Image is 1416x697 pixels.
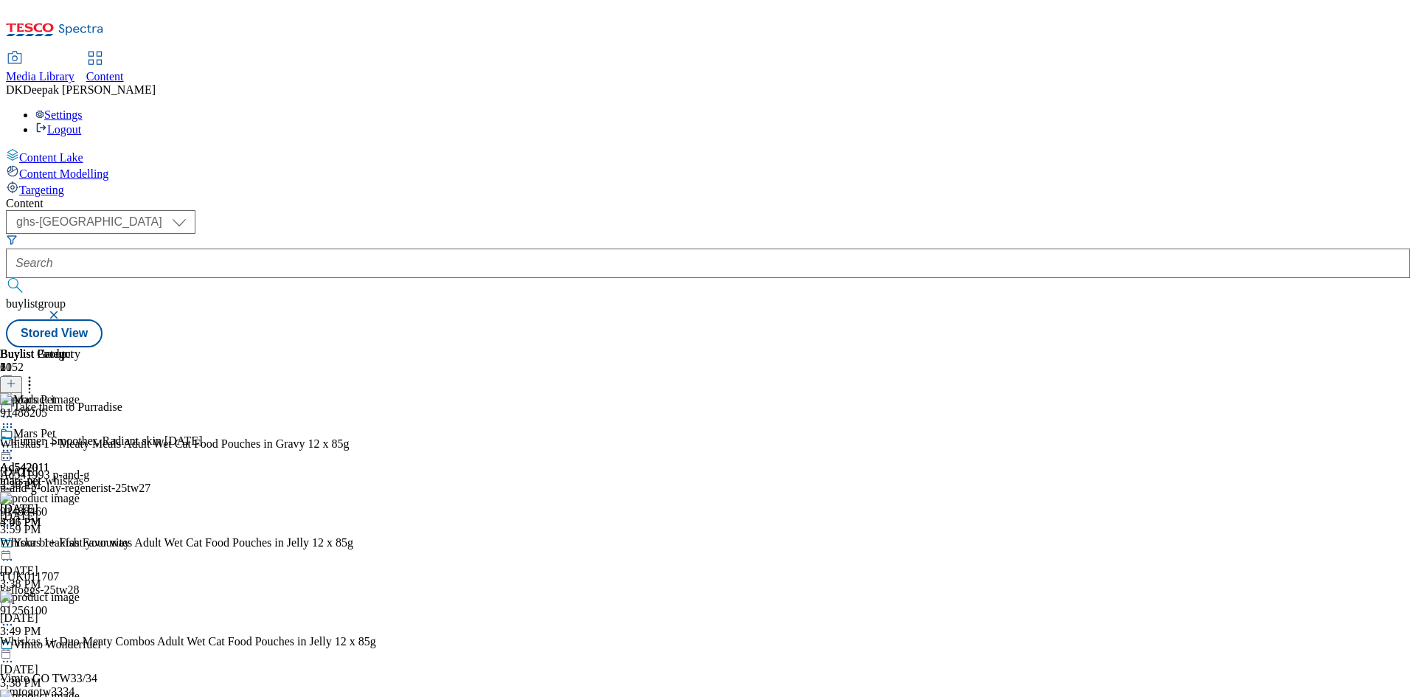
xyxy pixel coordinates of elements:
[6,319,103,347] button: Stored View
[6,197,1410,210] div: Content
[35,123,81,136] a: Logout
[6,297,66,310] span: buylistgroup
[35,108,83,121] a: Settings
[86,52,124,83] a: Content
[6,52,74,83] a: Media Library
[6,70,74,83] span: Media Library
[19,167,108,180] span: Content Modelling
[19,151,83,164] span: Content Lake
[86,70,124,83] span: Content
[23,83,156,96] span: Deepak [PERSON_NAME]
[6,148,1410,164] a: Content Lake
[6,164,1410,181] a: Content Modelling
[6,83,23,96] span: DK
[6,181,1410,197] a: Targeting
[19,184,64,196] span: Targeting
[6,249,1410,278] input: Search
[6,234,18,246] svg: Search Filters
